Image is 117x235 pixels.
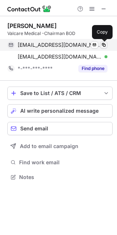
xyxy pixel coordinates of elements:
[78,65,107,72] button: Reveal Button
[19,159,110,166] span: Find work email
[7,30,113,37] div: Valcare Medical -Chairman BOD
[20,108,99,114] span: AI write personalized message
[7,4,52,13] img: ContactOut v5.3.10
[19,174,110,180] span: Notes
[7,172,113,182] button: Notes
[20,90,100,96] div: Save to List / ATS / CRM
[20,143,78,149] span: Add to email campaign
[7,122,113,135] button: Send email
[20,126,48,131] span: Send email
[7,22,57,29] div: [PERSON_NAME]
[7,104,113,117] button: AI write personalized message
[7,87,113,100] button: save-profile-one-click
[18,42,102,48] span: [EMAIL_ADDRESS][DOMAIN_NAME]
[18,53,102,60] span: [EMAIL_ADDRESS][DOMAIN_NAME]
[7,157,113,168] button: Find work email
[7,140,113,153] button: Add to email campaign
